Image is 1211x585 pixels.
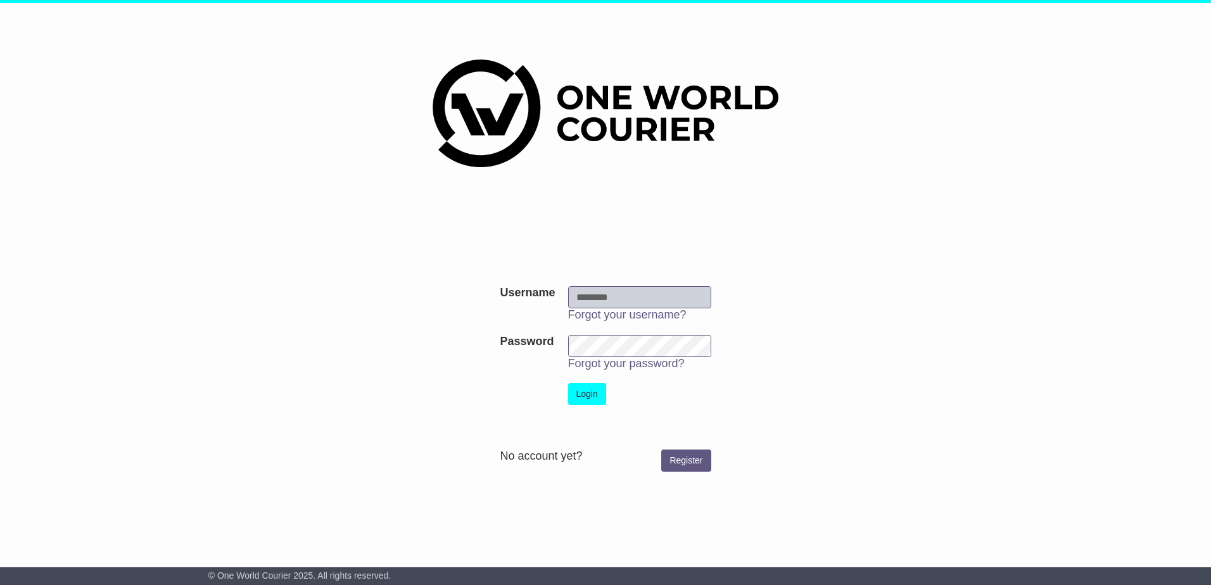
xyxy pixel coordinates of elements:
[500,286,555,300] label: Username
[500,335,554,349] label: Password
[568,308,687,321] a: Forgot your username?
[500,450,711,463] div: No account yet?
[208,570,391,581] span: © One World Courier 2025. All rights reserved.
[661,450,711,472] a: Register
[568,383,606,405] button: Login
[568,357,685,370] a: Forgot your password?
[433,60,778,167] img: One World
